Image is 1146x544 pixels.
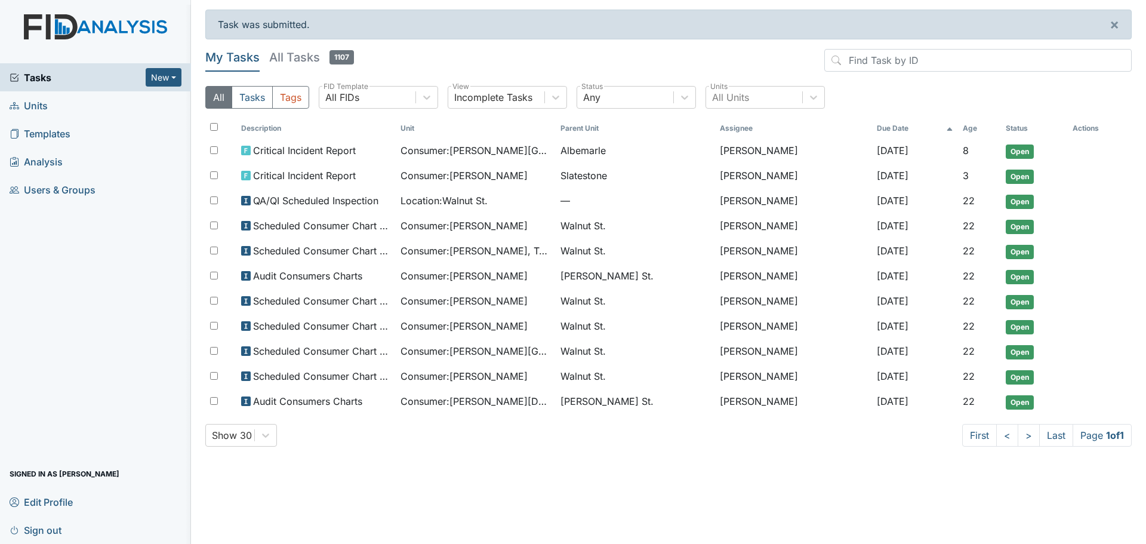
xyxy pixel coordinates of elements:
[996,424,1018,447] a: <
[715,314,871,339] td: [PERSON_NAME]
[401,219,528,233] span: Consumer : [PERSON_NAME]
[877,220,908,232] span: [DATE]
[560,168,607,183] span: Slatestone
[205,86,309,109] div: Type filter
[1068,118,1127,139] th: Actions
[872,118,958,139] th: Toggle SortBy
[401,244,551,258] span: Consumer : [PERSON_NAME], Triquasha
[401,394,551,408] span: Consumer : [PERSON_NAME][DEMOGRAPHIC_DATA]
[1006,170,1034,184] span: Open
[715,164,871,189] td: [PERSON_NAME]
[560,143,606,158] span: Albemarle
[963,270,975,282] span: 22
[1039,424,1073,447] a: Last
[1006,345,1034,359] span: Open
[1006,370,1034,385] span: Open
[1006,395,1034,410] span: Open
[560,269,654,283] span: [PERSON_NAME] St.
[963,370,975,382] span: 22
[146,68,181,87] button: New
[962,424,1132,447] nav: task-pagination
[715,189,871,214] td: [PERSON_NAME]
[877,270,908,282] span: [DATE]
[824,49,1132,72] input: Find Task by ID
[1073,424,1132,447] span: Page
[325,90,359,105] div: All FIDs
[205,86,232,109] button: All
[10,180,95,199] span: Users & Groups
[560,294,606,308] span: Walnut St.
[963,220,975,232] span: 22
[396,118,556,139] th: Toggle SortBy
[269,49,354,66] h5: All Tasks
[560,193,711,208] span: —
[715,118,871,139] th: Assignee
[10,493,73,511] span: Edit Profile
[1106,429,1124,441] strong: 1 of 1
[253,168,356,183] span: Critical Incident Report
[877,195,908,207] span: [DATE]
[1098,10,1131,39] button: ×
[963,145,969,156] span: 8
[715,289,871,314] td: [PERSON_NAME]
[401,294,528,308] span: Consumer : [PERSON_NAME]
[877,145,908,156] span: [DATE]
[715,239,871,264] td: [PERSON_NAME]
[963,345,975,357] span: 22
[253,319,392,333] span: Scheduled Consumer Chart Review
[715,139,871,164] td: [PERSON_NAME]
[556,118,716,139] th: Toggle SortBy
[963,245,975,257] span: 22
[401,168,528,183] span: Consumer : [PERSON_NAME]
[10,465,119,483] span: Signed in as [PERSON_NAME]
[962,424,997,447] a: First
[560,344,606,358] span: Walnut St.
[877,395,908,407] span: [DATE]
[454,90,532,105] div: Incomplete Tasks
[715,214,871,239] td: [PERSON_NAME]
[1006,220,1034,234] span: Open
[253,269,362,283] span: Audit Consumers Charts
[205,49,260,66] h5: My Tasks
[10,96,48,115] span: Units
[583,90,600,105] div: Any
[10,152,63,171] span: Analysis
[253,143,356,158] span: Critical Incident Report
[963,195,975,207] span: 22
[10,521,61,539] span: Sign out
[212,428,252,442] div: Show 30
[715,339,871,364] td: [PERSON_NAME]
[253,344,392,358] span: Scheduled Consumer Chart Review
[1001,118,1068,139] th: Toggle SortBy
[877,320,908,332] span: [DATE]
[253,294,392,308] span: Scheduled Consumer Chart Review
[253,369,392,383] span: Scheduled Consumer Chart Review
[1006,320,1034,334] span: Open
[205,10,1132,39] div: Task was submitted.
[963,170,969,182] span: 3
[560,244,606,258] span: Walnut St.
[712,90,749,105] div: All Units
[401,344,551,358] span: Consumer : [PERSON_NAME][GEOGRAPHIC_DATA]
[253,193,378,208] span: QA/QI Scheduled Inspection
[1006,145,1034,159] span: Open
[715,389,871,414] td: [PERSON_NAME]
[877,345,908,357] span: [DATE]
[401,143,551,158] span: Consumer : [PERSON_NAME][GEOGRAPHIC_DATA]
[1018,424,1040,447] a: >
[253,394,362,408] span: Audit Consumers Charts
[877,295,908,307] span: [DATE]
[401,319,528,333] span: Consumer : [PERSON_NAME]
[1006,245,1034,259] span: Open
[560,319,606,333] span: Walnut St.
[10,70,146,85] span: Tasks
[232,86,273,109] button: Tasks
[1110,16,1119,33] span: ×
[715,364,871,389] td: [PERSON_NAME]
[10,124,70,143] span: Templates
[560,219,606,233] span: Walnut St.
[1006,195,1034,209] span: Open
[401,193,488,208] span: Location : Walnut St.
[560,394,654,408] span: [PERSON_NAME] St.
[253,219,392,233] span: Scheduled Consumer Chart Review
